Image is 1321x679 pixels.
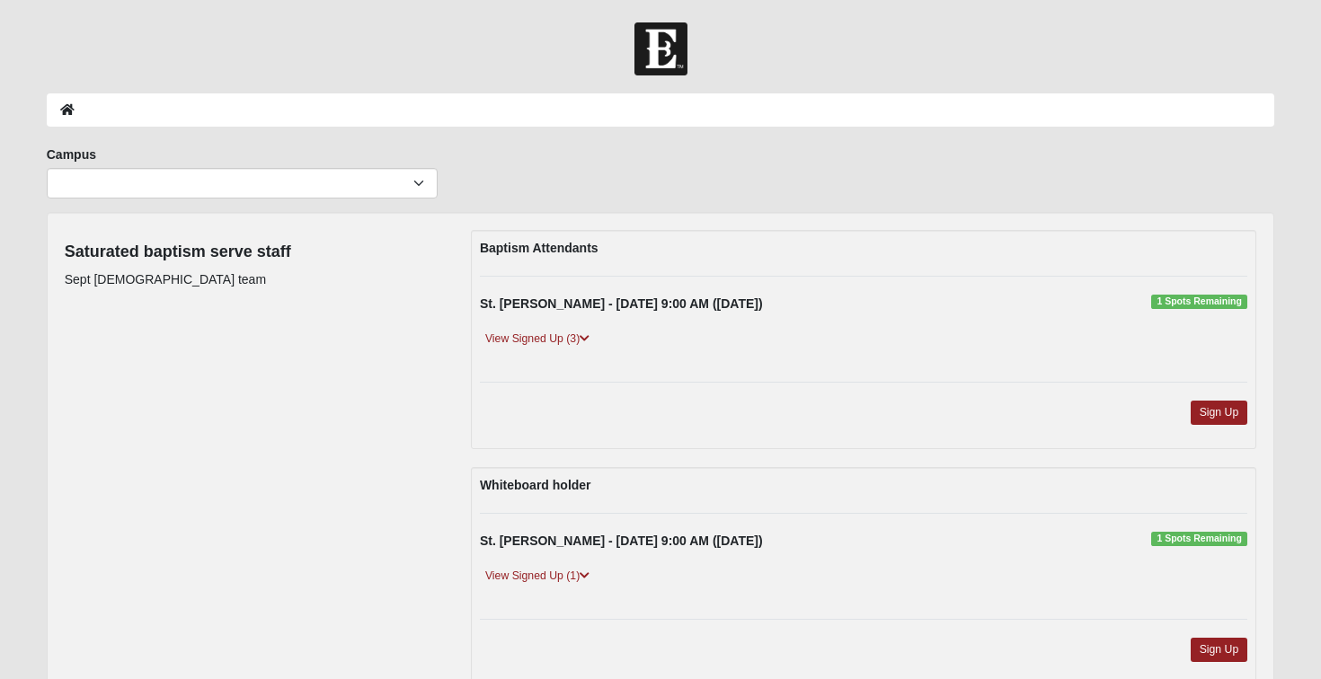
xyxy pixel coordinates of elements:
[1151,532,1247,546] span: 1 Spots Remaining
[1191,401,1248,425] a: Sign Up
[1191,638,1248,662] a: Sign Up
[65,242,291,262] h4: Saturated baptism serve staff
[480,478,591,492] strong: Whiteboard holder
[634,22,687,75] img: Church of Eleven22 Logo
[480,241,598,255] strong: Baptism Attendants
[47,145,96,163] label: Campus
[480,533,763,548] strong: St. [PERSON_NAME] - [DATE] 9:00 AM ([DATE])
[480,330,595,348] a: View Signed Up (3)
[1151,295,1247,309] span: 1 Spots Remaining
[480,296,763,311] strong: St. [PERSON_NAME] - [DATE] 9:00 AM ([DATE])
[65,270,291,289] p: Sept [DEMOGRAPHIC_DATA] team
[480,567,595,586] a: View Signed Up (1)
